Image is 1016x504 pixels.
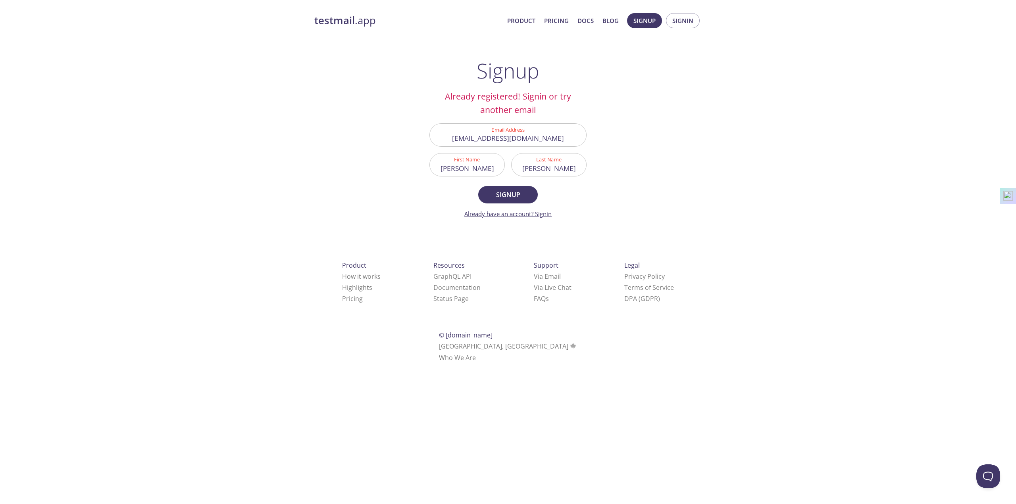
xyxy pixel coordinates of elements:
a: Status Page [433,294,469,303]
span: s [546,294,549,303]
a: Documentation [433,283,481,292]
button: Signup [627,13,662,28]
a: Blog [602,15,619,26]
strong: testmail [314,13,355,27]
a: Privacy Policy [624,272,665,281]
a: Product [507,15,535,26]
a: Who We Are [439,353,476,362]
h1: Signup [477,59,539,82]
button: Signup [478,186,538,203]
button: Signin [666,13,700,28]
span: Signup [633,15,656,26]
a: testmail.app [314,14,501,27]
a: Via Live Chat [534,283,571,292]
span: Signin [672,15,693,26]
a: GraphQL API [433,272,471,281]
a: Highlights [342,283,372,292]
span: [GEOGRAPHIC_DATA], [GEOGRAPHIC_DATA] [439,342,577,351]
h2: Already registered! Signin or try another email [429,90,587,117]
span: Support [534,261,558,270]
a: Terms of Service [624,283,674,292]
a: Already have an account? Signin [464,210,552,218]
a: Pricing [544,15,569,26]
a: Via Email [534,272,561,281]
a: Pricing [342,294,363,303]
a: FAQ [534,294,549,303]
span: © [DOMAIN_NAME] [439,331,493,339]
span: Signup [487,189,529,200]
a: How it works [342,272,381,281]
a: DPA (GDPR) [624,294,660,303]
span: Resources [433,261,465,270]
span: Product [342,261,366,270]
iframe: Help Scout Beacon - Open [976,464,1000,488]
span: Legal [624,261,640,270]
a: Docs [577,15,594,26]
